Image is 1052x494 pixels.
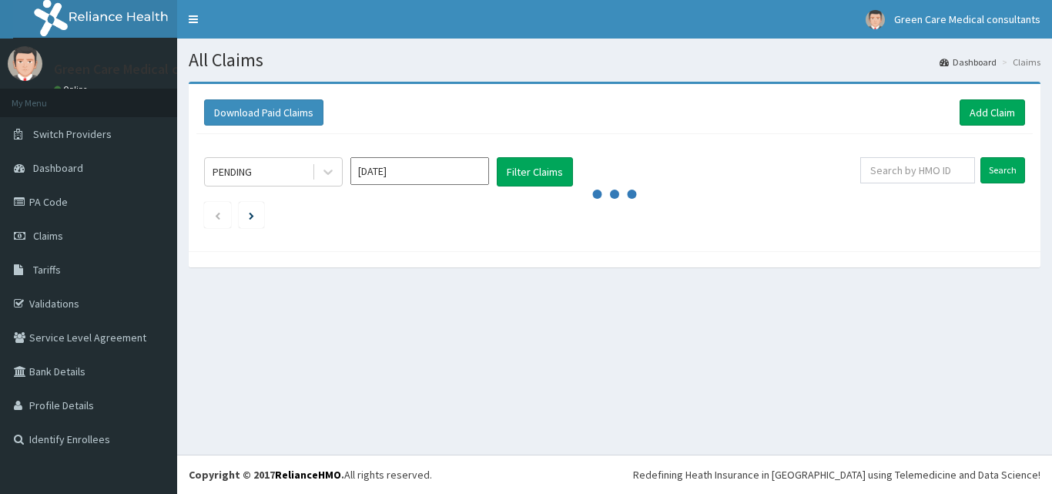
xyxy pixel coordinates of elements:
a: Online [54,84,91,95]
input: Search by HMO ID [860,157,975,183]
span: Tariffs [33,263,61,277]
li: Claims [998,55,1040,69]
span: Green Care Medical consultants [894,12,1040,26]
a: Previous page [214,208,221,222]
a: Add Claim [960,99,1025,126]
span: Claims [33,229,63,243]
input: Select Month and Year [350,157,489,185]
footer: All rights reserved. [177,455,1052,494]
strong: Copyright © 2017 . [189,468,344,482]
div: PENDING [213,164,252,180]
a: Next page [249,208,254,222]
img: User Image [866,10,885,29]
span: Switch Providers [33,127,112,141]
input: Search [980,157,1025,183]
img: User Image [8,46,42,81]
h1: All Claims [189,50,1040,70]
a: Dashboard [940,55,997,69]
span: Dashboard [33,161,83,175]
p: Green Care Medical consultants [54,62,244,76]
div: Redefining Heath Insurance in [GEOGRAPHIC_DATA] using Telemedicine and Data Science! [633,467,1040,482]
button: Download Paid Claims [204,99,323,126]
a: RelianceHMO [275,468,341,482]
svg: audio-loading [591,171,638,217]
button: Filter Claims [497,157,573,187]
